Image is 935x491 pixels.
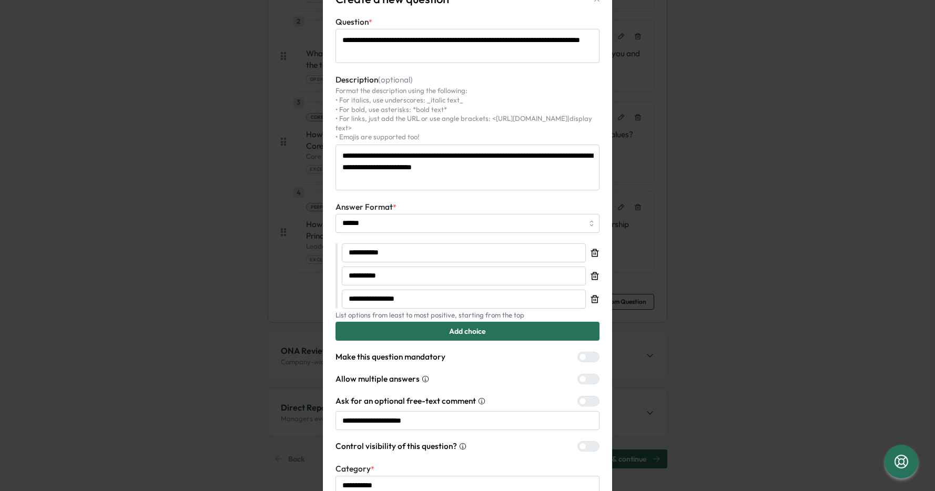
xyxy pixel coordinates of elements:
p: List options from least to most positive, starting from the top [336,311,599,320]
span: (optional) [378,75,413,85]
span: Ask for an optional free-text comment [336,395,476,407]
span: Control visibility of this question? [336,441,457,452]
span: Make this question mandatory [336,351,445,363]
span: Answer Format [336,202,393,212]
span: Format the description using the following: • For italics, use underscores: _italic text_ • For b... [336,86,592,141]
span: Category [336,464,371,474]
span: Allow multiple answers [336,373,420,385]
span: Description [336,75,413,85]
button: Add choice [336,322,599,341]
span: Question [336,17,369,27]
span: Add choice [449,322,486,340]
